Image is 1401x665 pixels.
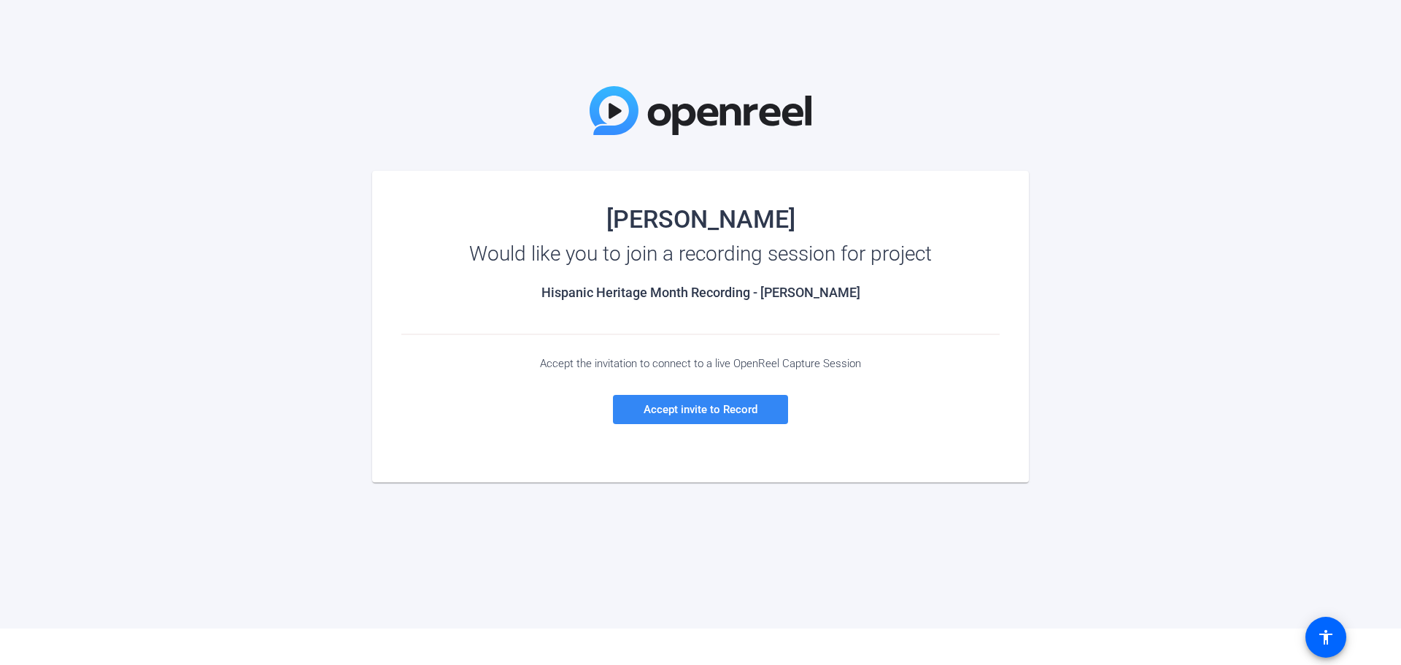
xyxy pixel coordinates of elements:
[401,285,1000,301] h2: Hispanic Heritage Month Recording - [PERSON_NAME]
[401,357,1000,370] div: Accept the invitation to connect to a live OpenReel Capture Session
[644,403,757,416] span: Accept invite to Record
[1317,629,1335,646] mat-icon: accessibility
[590,86,811,135] img: OpenReel Logo
[401,242,1000,266] div: Would like you to join a recording session for project
[401,207,1000,231] div: [PERSON_NAME]
[613,395,788,424] a: Accept invite to Record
